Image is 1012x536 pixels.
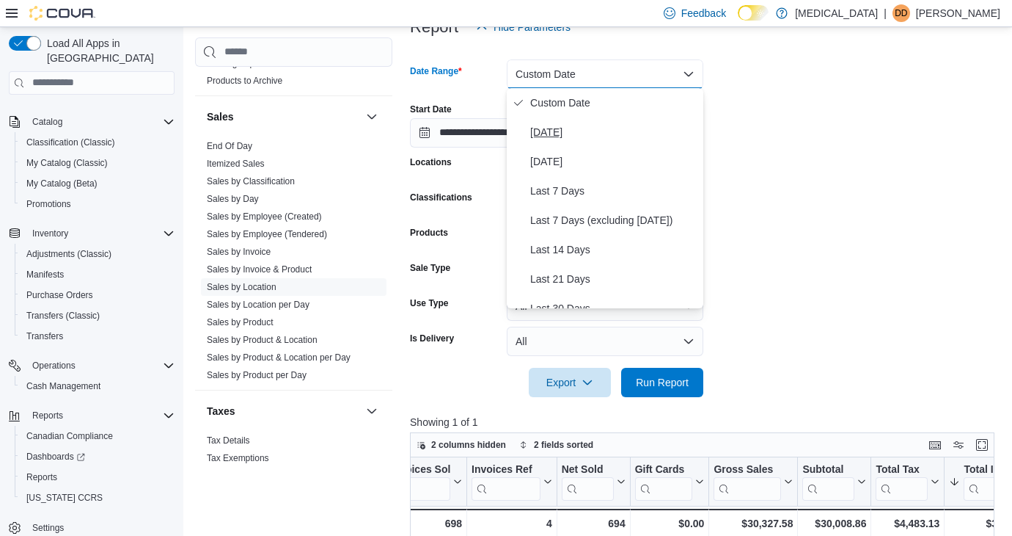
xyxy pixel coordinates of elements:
a: Sales by Employee (Created) [207,211,322,221]
span: Sales by Day [207,192,259,204]
button: Promotions [15,194,180,214]
span: Inventory [26,225,175,242]
button: Operations [26,357,81,374]
a: Dashboards [21,448,91,466]
button: Invoices Sold [376,463,462,500]
a: Manifests [21,266,70,283]
label: Use Type [410,297,448,309]
a: Tax Details [207,435,250,445]
a: Promotions [21,195,77,213]
button: Run Report [621,368,703,397]
a: Sales by Employee (Tendered) [207,228,327,239]
button: Net Sold [562,463,626,500]
label: Date Range [410,65,462,77]
span: Canadian Compliance [26,430,113,442]
button: Catalog [3,112,180,132]
a: Sales by Product & Location per Day [207,352,351,362]
input: Dark Mode [738,5,769,21]
button: 2 fields sorted [513,436,599,454]
span: Manifests [26,269,64,280]
span: Cash Management [21,377,175,395]
span: Classification (Classic) [21,134,175,151]
span: My Catalog (Beta) [26,178,98,189]
a: Sales by Invoice & Product [207,264,312,274]
span: Hide Parameters [494,20,571,35]
div: Gross Sales [714,463,781,477]
span: My Catalog (Classic) [21,154,175,172]
span: Export [538,368,602,397]
button: Hide Parameters [470,12,576,42]
div: 698 [376,515,462,532]
span: Sales by Invoice [207,245,271,257]
div: Gross Sales [714,463,781,500]
input: Press the down key to open a popover containing a calendar. [410,118,551,148]
span: Cash Management [26,380,100,392]
div: Taxes [195,431,392,472]
div: $30,327.58 [714,515,793,532]
span: Promotions [26,198,71,210]
label: Start Date [410,104,452,115]
button: Classification (Classic) [15,132,180,153]
span: Operations [32,360,76,372]
span: Canadian Compliance [21,427,175,445]
button: Sales [207,109,360,123]
p: [PERSON_NAME] [916,4,1000,22]
span: Sales by Location per Day [207,298,309,310]
button: 2 columns hidden [411,436,512,454]
span: Sales by Product & Location [207,333,318,345]
button: My Catalog (Beta) [15,173,180,194]
a: Sales by Day [207,193,259,203]
span: Adjustments (Classic) [26,248,111,260]
span: Dashboards [21,448,175,466]
a: Adjustments (Classic) [21,245,117,263]
span: Catalog [26,113,175,131]
a: My Catalog (Beta) [21,175,103,192]
a: Reports [21,468,63,486]
span: Purchase Orders [21,286,175,304]
a: Sales by Invoice [207,246,271,256]
a: Purchase Orders [21,286,99,304]
span: Last 7 Days [530,182,697,200]
span: Last 14 Days [530,241,697,258]
span: Products to Archive [207,74,282,86]
a: Sales by Product per Day [207,369,307,380]
p: [MEDICAL_DATA] [795,4,878,22]
span: Sales by Location [207,280,276,292]
h3: Report [410,18,458,36]
a: Dashboards [15,446,180,467]
button: Reports [26,407,69,424]
button: Sales [363,107,381,125]
span: Custom Date [530,94,697,112]
a: Sales by Classification [207,175,295,186]
button: Purchase Orders [15,285,180,305]
span: Feedback [681,6,726,21]
button: Inventory [3,223,180,244]
div: Total Tax [876,463,928,500]
span: Transfers (Classic) [26,310,100,322]
button: Keyboard shortcuts [926,436,944,454]
a: Tax Exemptions [207,452,269,463]
span: Reports [21,468,175,486]
button: Reports [15,467,180,488]
div: Invoices Sold [391,463,450,500]
button: Taxes [207,403,360,418]
span: Settings [32,522,64,534]
span: Last 7 Days (excluding [DATE]) [530,211,697,229]
a: My Catalog (Classic) [21,154,114,172]
button: [US_STATE] CCRS [15,488,180,508]
button: Custom Date [507,59,703,89]
p: | [884,4,887,22]
a: Transfers [21,327,69,345]
span: Sales by Employee (Tendered) [207,228,327,239]
div: Gift Cards [635,463,693,477]
a: Cash Management [21,377,106,395]
span: End Of Day [207,140,252,151]
span: Inventory [32,228,68,239]
span: [US_STATE] CCRS [26,492,103,504]
button: Manifests [15,264,180,285]
div: Gift Card Sales [635,463,693,500]
span: Last 30 Days [530,300,697,317]
div: 4 [472,515,552,532]
label: Locations [410,156,452,168]
div: Net Sold [562,463,614,500]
